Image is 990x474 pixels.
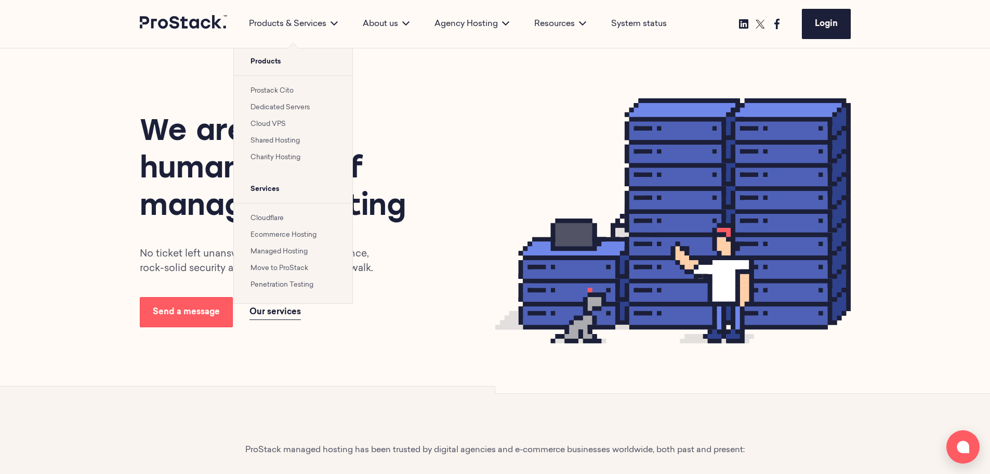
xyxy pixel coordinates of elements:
[522,18,599,30] div: Resources
[249,308,301,316] span: Our services
[236,18,350,30] div: Products & Services
[140,297,233,327] a: Send a message
[946,430,980,464] button: Open chat window
[140,114,412,226] h1: We are the human face of managed hosting
[250,265,308,272] a: Move to ProStack
[153,308,220,316] span: Send a message
[350,18,422,30] div: About us
[234,176,352,203] span: Services
[250,281,313,288] a: Penetration Testing
[250,87,294,94] a: Prostack Cito
[249,305,301,320] a: Our services
[250,154,300,161] a: Charity Hosting
[140,247,385,276] p: No ticket left unanswered. Superior performance, rock-solid security and a team that walks the walk.
[250,137,300,144] a: Shared Hosting
[815,20,838,28] span: Login
[250,248,308,255] a: Managed Hosting
[234,48,352,75] span: Products
[140,15,228,33] a: Prostack logo
[250,215,284,222] a: Cloudflare
[250,104,310,111] a: Dedicated Servers
[611,18,667,30] a: System status
[245,444,745,456] p: ProStack managed hosting has been trusted by digital agencies and e-commerce businesses worldwide...
[250,232,316,238] a: Ecommerce Hosting
[250,121,286,127] a: Cloud VPS
[422,18,522,30] div: Agency Hosting
[802,9,851,39] a: Login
